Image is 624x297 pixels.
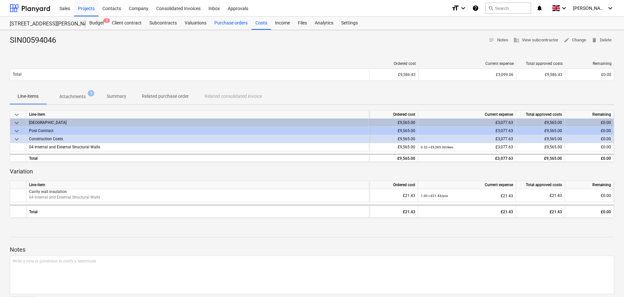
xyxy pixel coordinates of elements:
[560,4,568,12] i: keyboard_arrow_down
[421,127,513,135] div: £3,077.63
[26,111,369,119] div: Line-item
[10,168,614,175] p: Variation
[29,135,366,143] div: Construction Costs
[181,17,210,30] a: Valuations
[294,17,311,30] a: Files
[568,61,612,66] div: Remaining
[372,135,415,143] div: £9,565.00
[103,18,110,23] span: 3
[561,35,589,45] button: Change
[489,37,495,43] span: notes
[519,127,562,135] div: £9,565.00
[13,72,22,77] p: Total
[568,72,611,77] div: £0.00
[488,6,494,11] span: search
[369,181,418,189] div: Ordered cost
[372,72,416,77] div: £9,586.43
[568,205,611,218] div: £0.00
[516,111,565,119] div: Total approved costs
[210,17,251,30] a: Purchase orders
[369,111,418,119] div: Ordered cost
[485,3,531,14] button: Search
[568,155,611,163] div: £0.00
[591,37,597,43] span: delete
[142,93,189,100] p: Related purchase order
[421,119,513,127] div: £3,077.63
[565,181,614,189] div: Remaining
[421,145,453,149] small: 0.32 × £9,565.00 / item
[251,17,271,30] a: Costs
[88,90,94,97] span: 1
[591,266,624,297] iframe: Chat Widget
[372,143,415,151] div: £9,565.00
[421,194,448,198] small: 1.00 × £21.43 / pcs
[519,72,562,77] div: £9,586.43
[13,111,21,119] span: keyboard_arrow_down
[13,119,21,127] span: keyboard_arrow_down
[145,17,181,30] a: Subcontracts
[372,189,415,202] div: £21.43
[10,35,61,46] div: SIN00594046
[10,246,614,254] p: Notes
[418,111,516,119] div: Current expense
[573,6,606,11] span: [PERSON_NAME]
[564,37,586,44] span: Change
[29,119,366,126] div: Galley Lane
[519,61,563,66] div: Total approved costs
[606,4,614,12] i: keyboard_arrow_down
[451,4,459,12] i: format_size
[13,127,21,135] span: keyboard_arrow_down
[536,4,543,12] i: notifications
[564,37,570,43] span: edit
[372,127,415,135] div: £9,565.00
[511,35,561,45] button: View subcontractor
[271,17,294,30] a: Income
[565,111,614,119] div: Remaining
[29,195,100,200] span: 04 Internal and External Structural Walls
[459,4,467,12] i: keyboard_arrow_down
[372,119,415,127] div: £9,565.00
[421,205,513,218] div: £21.43
[421,135,513,143] div: £3,077.63
[311,17,337,30] a: Analytics
[10,21,78,27] div: [STREET_ADDRESS][PERSON_NAME]
[486,35,511,45] button: Notes
[26,181,369,189] div: Line-item
[13,135,21,143] span: keyboard_arrow_down
[421,61,514,66] div: Current expense
[516,181,565,189] div: Total approved costs
[513,37,558,44] span: View subcontractor
[519,135,562,143] div: £9,565.00
[421,143,513,151] div: £3,077.63
[372,155,415,163] div: £9,565.00
[568,189,611,202] div: £0.00
[108,17,145,30] a: Client contract
[107,93,126,100] p: Summary
[29,127,366,135] div: Post Contract
[18,93,38,100] p: Line-items
[421,72,513,77] div: £3,099.06
[26,154,369,162] div: Total
[489,37,508,44] span: Notes
[568,119,611,127] div: £0.00
[519,189,562,202] div: £21.43
[591,37,612,44] span: Delete
[29,145,100,149] span: 04 Internal and External Structural Walls
[519,205,562,218] div: £21.43
[568,135,611,143] div: £0.00
[26,205,369,218] div: Total
[372,61,416,66] div: Ordered cost
[85,17,108,30] a: Budget3
[519,155,562,163] div: £9,565.00
[337,17,362,30] a: Settings
[59,93,86,100] p: Attachments
[568,143,611,151] div: £0.00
